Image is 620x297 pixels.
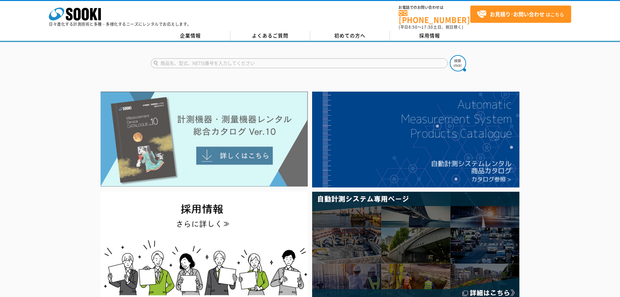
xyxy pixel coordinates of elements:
a: 初めての方へ [310,31,390,41]
input: 商品名、型式、NETIS番号を入力してください [151,58,448,68]
span: 17:30 [421,24,433,30]
a: お見積り･お問い合わせはこちら [470,6,571,23]
a: よくあるご質問 [230,31,310,41]
span: 8:50 [408,24,418,30]
a: [PHONE_NUMBER] [399,10,470,23]
a: 企業情報 [151,31,230,41]
strong: お見積り･お問い合わせ [490,10,544,18]
span: 初めての方へ [334,32,365,39]
p: 日々進化する計測技術と多種・多様化するニーズにレンタルでお応えします。 [49,22,191,26]
img: btn_search.png [450,55,466,71]
img: Catalog Ver10 [101,92,308,187]
img: 自動計測システムカタログ [312,92,519,187]
a: 採用情報 [390,31,470,41]
span: (平日 ～ 土日、祝日除く) [399,24,463,30]
span: お電話でのお問い合わせは [399,6,470,9]
span: はこちら [477,9,564,19]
